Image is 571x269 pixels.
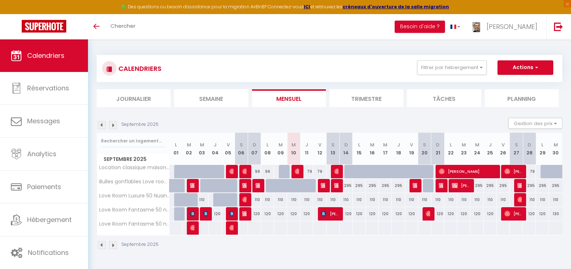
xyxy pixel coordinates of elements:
span: Love Room Fantasme 50 nuances [98,221,171,227]
th: 25 [484,133,497,165]
div: 295 [484,179,497,192]
span: [PERSON_NAME] [517,193,522,206]
abbr: S [423,141,426,148]
th: 10 [287,133,300,165]
abbr: M [278,141,283,148]
div: 295 [497,179,510,192]
th: 22 [444,133,457,165]
th: 27 [510,133,523,165]
abbr: V [501,141,505,148]
span: [PERSON_NAME] [439,165,495,178]
span: [PERSON_NAME] [321,207,338,221]
th: 08 [261,133,274,165]
span: [PERSON_NAME] [504,165,522,178]
li: Trimestre [329,89,403,107]
div: 120 [523,207,536,221]
th: 12 [313,133,326,165]
th: 28 [523,133,536,165]
abbr: D [436,141,440,148]
button: Besoin d'aide ? [395,21,445,33]
span: Guillaume & Line DIVET [517,179,522,192]
th: 04 [209,133,222,165]
span: [PERSON_NAME] [229,207,234,221]
th: 14 [340,133,353,165]
th: 06 [235,133,248,165]
img: logout [554,22,563,31]
div: 110 [497,193,510,206]
span: Septembre 2025 [97,154,169,165]
input: Rechercher un logement... [101,134,165,148]
div: 120 [444,207,457,221]
span: [PERSON_NAME] [203,207,207,221]
th: 02 [182,133,196,165]
button: Gestion des prix [508,118,562,129]
span: Paiements [27,182,61,191]
span: [PERSON_NAME] et [PERSON_NAME] [413,179,417,192]
abbr: M [554,141,558,148]
div: 295 [523,179,536,192]
div: 120 [379,207,392,221]
span: Calendriers [27,51,64,60]
div: 110 [457,193,470,206]
abbr: V [410,141,413,148]
a: ICI [304,4,310,10]
span: [PERSON_NAME] [242,193,247,206]
div: 295 [340,179,353,192]
a: ... [PERSON_NAME] [466,14,546,39]
div: 110 [379,193,392,206]
span: Love Room Luxure 50 Nuances [98,193,171,198]
div: 120 [484,207,497,221]
div: 79 [313,165,326,178]
div: 99 [261,165,274,178]
th: 13 [327,133,340,165]
div: 110 [287,193,300,206]
span: [PERSON_NAME] & [PERSON_NAME] -Picoulier [256,179,260,192]
span: Analytics [27,149,56,158]
abbr: M [475,141,479,148]
div: 110 [353,193,366,206]
div: 110 [313,193,326,206]
th: 15 [353,133,366,165]
th: 18 [392,133,405,165]
div: 120 [274,207,287,221]
span: [PERSON_NAME] [487,22,537,31]
div: 110 [523,193,536,206]
span: Réservations [27,84,69,93]
span: Laurent & [PERSON_NAME] [190,179,194,192]
div: 110 [327,193,340,206]
li: Mensuel [252,89,326,107]
abbr: S [515,141,518,148]
div: 110 [418,193,431,206]
abbr: V [227,141,230,148]
div: 110 [300,193,313,206]
div: 110 [405,193,418,206]
div: 79 [300,165,313,178]
span: [PERSON_NAME] [439,179,443,192]
span: [PERSON_NAME] [321,179,325,192]
span: Hébergement [27,215,72,224]
abbr: L [266,141,269,148]
li: Semaine [174,89,248,107]
img: ... [471,21,482,33]
th: 16 [366,133,379,165]
abbr: J [397,141,400,148]
div: 130 [549,207,562,221]
div: 120 [431,207,444,221]
a: Chercher [105,14,141,39]
span: [PERSON_NAME] & [PERSON_NAME] [452,179,469,192]
img: Super Booking [22,20,66,33]
div: 110 [484,193,497,206]
th: 26 [497,133,510,165]
div: 120 [261,207,274,221]
span: Location classique maison l'été · ☀︎ Maison au calme - 5min de Cognac - 1/8 pers ☀︎ [98,165,171,170]
li: Journalier [97,89,171,107]
div: 120 [366,207,379,221]
h3: CALENDRIERS [117,60,161,77]
div: 120 [392,207,405,221]
div: 120 [248,207,261,221]
div: 110 [248,193,261,206]
div: 110 [536,193,549,206]
strong: créneaux d'ouverture de la salle migration [343,4,449,10]
div: 120 [536,207,549,221]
